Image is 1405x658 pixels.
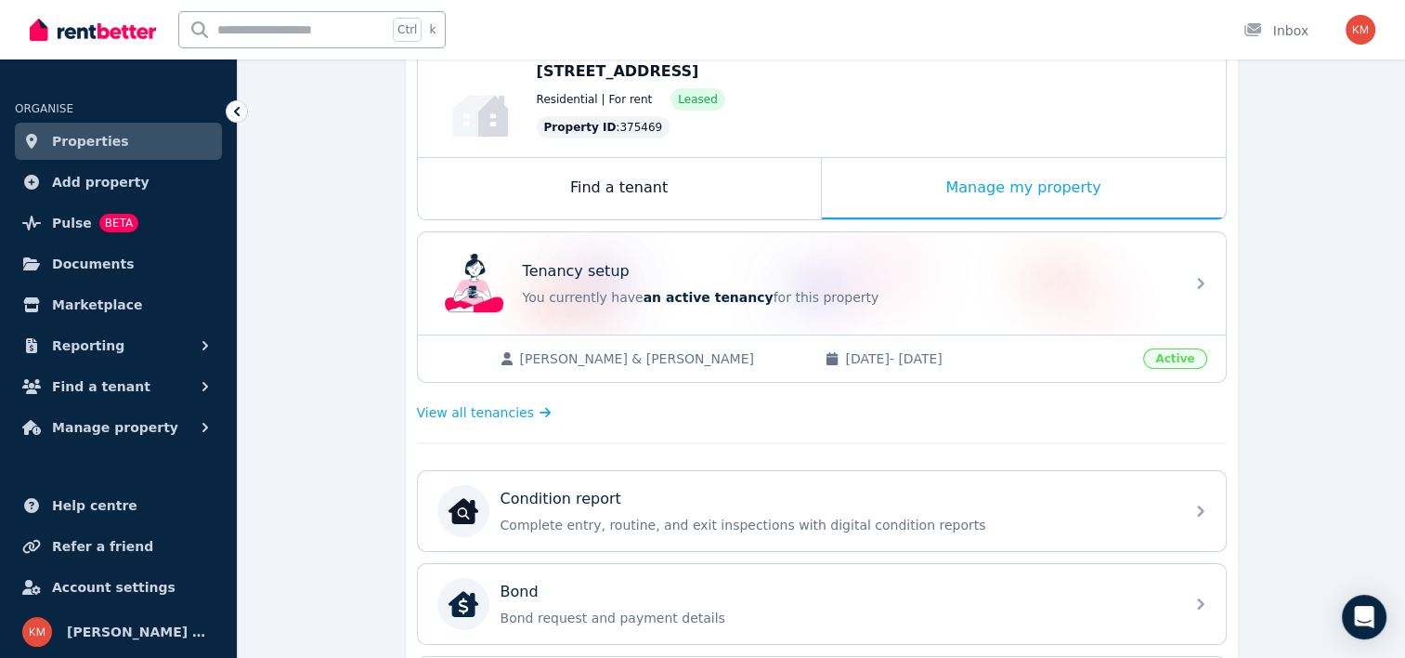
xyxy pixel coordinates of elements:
[52,294,142,316] span: Marketplace
[445,254,504,313] img: Tenancy setup
[537,62,699,80] span: [STREET_ADDRESS]
[845,349,1132,368] span: [DATE] - [DATE]
[501,609,1173,627] p: Bond request and payment details
[429,22,436,37] span: k
[15,245,222,283] a: Documents
[537,92,653,107] span: Residential | For rent
[449,496,478,526] img: Condition report
[52,130,129,152] span: Properties
[67,621,215,643] span: [PERSON_NAME] & [PERSON_NAME]
[537,116,670,138] div: : 375469
[644,290,774,305] span: an active tenancy
[418,158,821,219] div: Find a tenant
[417,403,534,422] span: View all tenancies
[501,581,539,603] p: Bond
[520,349,807,368] span: [PERSON_NAME] & [PERSON_NAME]
[418,232,1226,335] a: Tenancy setupTenancy setupYou currently havean active tenancyfor this property
[822,158,1226,219] div: Manage my property
[52,171,150,193] span: Add property
[1346,15,1375,45] img: Karen & Michael Greenfield
[15,286,222,323] a: Marketplace
[1143,349,1206,369] span: Active
[15,327,222,364] button: Reporting
[1342,595,1386,639] div: Open Intercom Messenger
[15,164,222,201] a: Add property
[523,260,630,283] p: Tenancy setup
[1243,21,1308,40] div: Inbox
[393,18,422,42] span: Ctrl
[15,368,222,405] button: Find a tenant
[15,123,222,160] a: Properties
[30,16,156,44] img: RentBetter
[52,576,176,599] span: Account settings
[501,516,1173,534] p: Complete entry, routine, and exit inspections with digital condition reports
[544,120,617,135] span: Property ID
[418,471,1226,551] a: Condition reportCondition reportComplete entry, routine, and exit inspections with digital condit...
[15,569,222,606] a: Account settings
[15,204,222,242] a: PulseBETA
[523,288,1173,307] p: You currently have for this property
[15,409,222,446] button: Manage property
[418,564,1226,644] a: BondBondBond request and payment details
[15,487,222,524] a: Help centre
[52,416,178,439] span: Manage property
[678,92,717,107] span: Leased
[22,617,52,647] img: Karen & Michael Greenfield
[99,214,138,232] span: BETA
[52,212,92,234] span: Pulse
[52,253,135,275] span: Documents
[52,375,150,398] span: Find a tenant
[417,403,552,422] a: View all tenancies
[52,535,153,558] span: Refer a friend
[501,488,621,510] p: Condition report
[52,494,137,517] span: Help centre
[15,528,222,565] a: Refer a friend
[15,102,73,115] span: ORGANISE
[52,335,124,357] span: Reporting
[449,589,478,619] img: Bond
